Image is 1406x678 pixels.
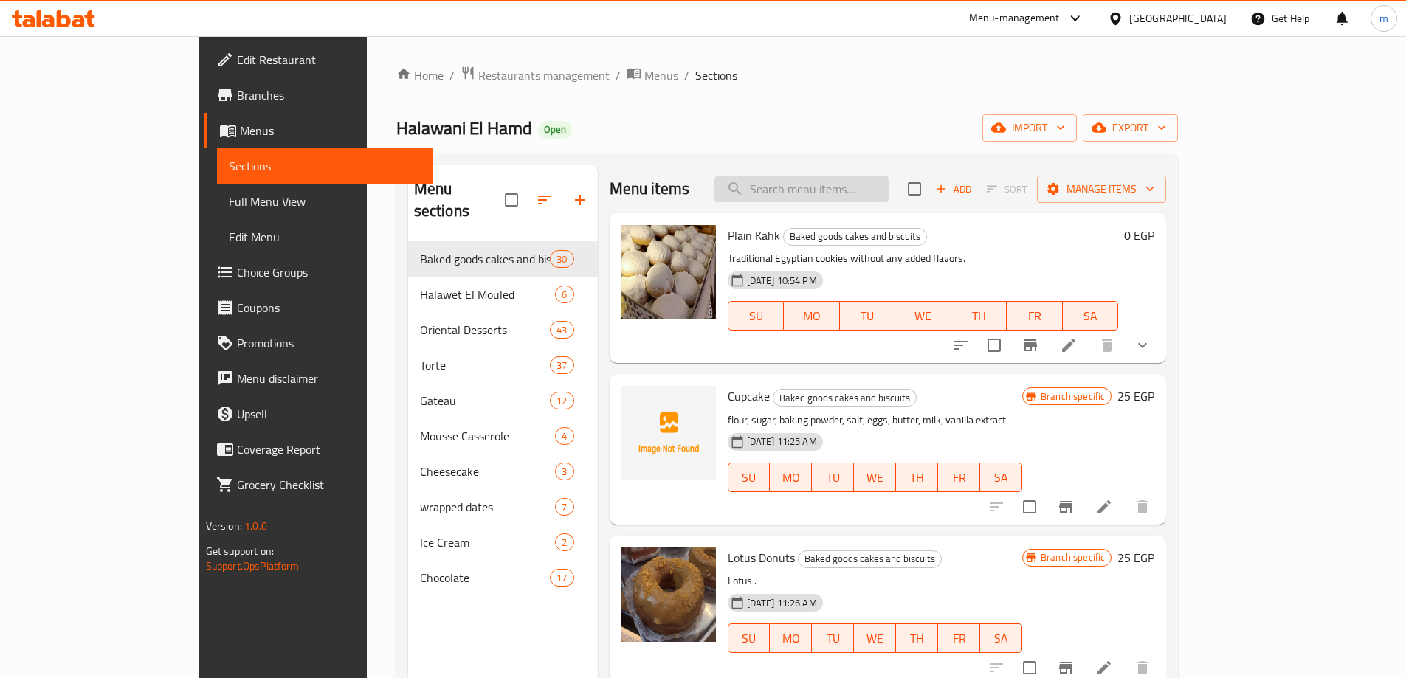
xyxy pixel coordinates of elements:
a: Full Menu View [217,184,433,219]
div: Baked goods cakes and biscuits [783,228,927,246]
div: Mousse Casserole4 [408,418,598,454]
span: 17 [551,571,573,585]
a: Menus [204,113,433,148]
span: FR [944,628,974,649]
button: show more [1125,328,1160,363]
div: Gateau [420,392,551,409]
div: Baked goods cakes and biscuits [773,389,917,407]
span: Full Menu View [229,193,421,210]
button: FR [938,623,980,653]
span: Halawani El Hamd [396,111,532,145]
span: 6 [556,288,573,302]
div: Open [538,121,572,139]
a: Support.OpsPlatform [206,556,300,575]
svg: Show Choices [1134,336,1151,354]
span: Lotus Donuts [728,547,795,569]
button: delete [1089,328,1125,363]
span: SU [734,628,765,649]
div: [GEOGRAPHIC_DATA] [1129,10,1227,27]
a: Upsell [204,396,433,432]
span: Baked goods cakes and biscuits [773,390,916,407]
div: Chocolate [420,569,551,587]
span: TU [818,628,848,649]
button: import [982,114,1077,142]
span: WE [860,628,890,649]
span: Select section [899,173,930,204]
a: Menu disclaimer [204,361,433,396]
li: / [684,66,689,84]
a: Menus [627,66,678,85]
button: Branch-specific-item [1048,489,1083,525]
span: Baked goods cakes and biscuits [420,250,551,268]
div: wrapped dates [420,498,556,516]
span: Sections [695,66,737,84]
div: items [550,250,573,268]
span: Coverage Report [237,440,421,458]
button: sort-choices [943,328,979,363]
span: Select section first [977,178,1037,201]
span: SU [734,467,765,488]
span: SA [986,467,1016,488]
span: Baked goods cakes and biscuits [799,550,941,567]
span: TU [846,305,890,327]
h2: Menu items [610,178,690,200]
span: FR [1013,305,1057,327]
div: items [555,463,573,480]
button: MO [784,301,840,331]
a: Edit menu item [1095,498,1113,516]
a: Edit menu item [1095,659,1113,677]
img: Lotus Donuts [621,547,716,642]
span: Branch specific [1035,550,1111,564]
span: MO [790,305,834,327]
span: 4 [556,429,573,443]
a: Branches [204,77,433,113]
button: SA [980,623,1022,653]
span: Add [934,181,973,198]
span: Get support on: [206,542,274,561]
span: FR [944,467,974,488]
a: Edit Restaurant [204,42,433,77]
span: Branch specific [1035,390,1111,404]
a: Choice Groups [204,255,433,290]
img: Plain Kahk [621,225,716,319]
div: Baked goods cakes and biscuits [798,550,942,568]
span: Select all sections [496,184,527,215]
a: Promotions [204,325,433,361]
span: 37 [551,359,573,373]
span: export [1095,119,1166,137]
span: WE [860,467,890,488]
span: Oriental Desserts [420,321,551,339]
input: search [714,176,889,202]
div: items [550,392,573,409]
button: SU [728,301,784,331]
span: 1.0.0 [244,516,267,536]
button: TU [812,463,854,492]
span: Restaurants management [478,66,610,84]
img: Cupcake [621,386,716,480]
button: Manage items [1037,176,1166,203]
span: TH [902,628,932,649]
span: Grocery Checklist [237,476,421,494]
span: Menus [240,122,421,139]
div: Halawet El Mouled [420,286,556,303]
span: 12 [551,394,573,408]
button: export [1083,114,1178,142]
div: Mousse Casserole [420,427,556,445]
span: Ice Cream [420,533,556,551]
span: Cupcake [728,385,770,407]
div: items [555,533,573,551]
span: [DATE] 11:26 AM [741,596,823,610]
span: Coupons [237,299,421,316]
span: TH [957,305,1002,327]
span: Choice Groups [237,263,421,281]
div: Gateau12 [408,383,598,418]
a: Grocery Checklist [204,467,433,502]
span: Manage items [1049,180,1154,198]
div: Ice Cream2 [408,525,598,560]
button: MO [770,623,812,653]
button: MO [770,463,812,492]
div: items [550,321,573,339]
span: Cheesecake [420,463,556,480]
